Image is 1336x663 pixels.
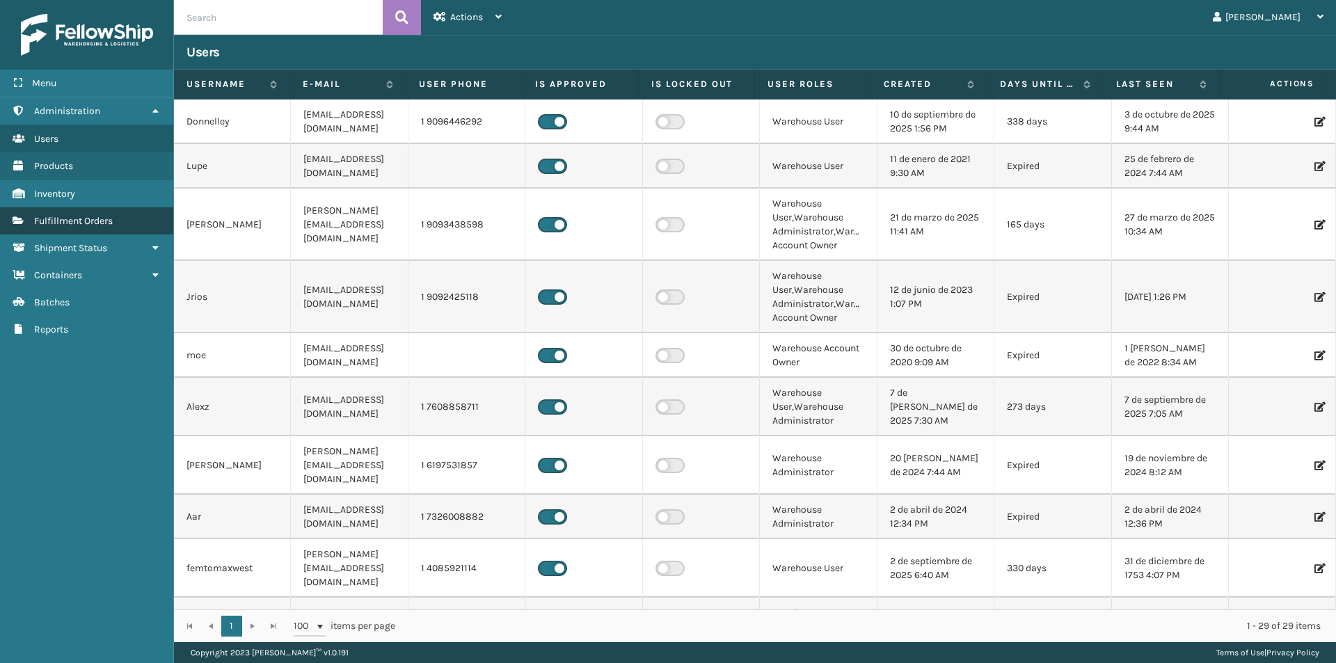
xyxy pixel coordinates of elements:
[1112,261,1229,333] td: [DATE] 1:26 PM
[291,378,408,436] td: [EMAIL_ADDRESS][DOMAIN_NAME]
[994,261,1111,333] td: Expired
[760,436,877,495] td: Warehouse Administrator
[303,78,379,90] label: E-mail
[1112,144,1229,189] td: 25 de febrero de 2024 7:44 AM
[1112,436,1229,495] td: 19 de noviembre de 2024 8:12 AM
[760,261,877,333] td: Warehouse User,Warehouse Administrator,Warehouse Account Owner
[877,189,994,261] td: 21 de marzo de 2025 11:41 AM
[768,78,858,90] label: User Roles
[1314,220,1323,230] i: Edit
[1314,161,1323,171] i: Edit
[34,188,75,200] span: Inventory
[174,495,291,539] td: Aar
[1216,642,1319,663] div: |
[291,99,408,144] td: [EMAIL_ADDRESS][DOMAIN_NAME]
[291,436,408,495] td: [PERSON_NAME][EMAIL_ADDRESS][DOMAIN_NAME]
[877,99,994,144] td: 10 de septiembre de 2025 1:56 PM
[408,539,525,598] td: 1 4085921114
[877,495,994,539] td: 2 de abril de 2024 12:34 PM
[760,378,877,436] td: Warehouse User,Warehouse Administrator
[34,160,73,172] span: Products
[535,78,626,90] label: Is Approved
[1112,189,1229,261] td: 27 de marzo de 2025 10:34 AM
[1112,99,1229,144] td: 3 de octubre de 2025 9:44 AM
[1224,72,1323,95] span: Actions
[760,189,877,261] td: Warehouse User,Warehouse Administrator,Warehouse Account Owner
[294,616,395,637] span: items per page
[174,539,291,598] td: femtomaxwest
[1112,539,1229,598] td: 31 de diciembre de 1753 4:07 PM
[186,44,220,61] h3: Users
[1216,648,1264,657] a: Terms of Use
[34,133,58,145] span: Users
[1314,117,1323,127] i: Edit
[1314,512,1323,522] i: Edit
[1000,78,1076,90] label: Days until password expires
[1314,461,1323,470] i: Edit
[34,323,68,335] span: Reports
[174,144,291,189] td: Lupe
[174,189,291,261] td: [PERSON_NAME]
[877,539,994,598] td: 2 de septiembre de 2025 6:40 AM
[994,144,1111,189] td: Expired
[174,378,291,436] td: Alexz
[994,333,1111,378] td: Expired
[760,99,877,144] td: Warehouse User
[994,436,1111,495] td: Expired
[877,144,994,189] td: 11 de enero de 2021 9:30 AM
[1116,78,1193,90] label: Last Seen
[291,539,408,598] td: [PERSON_NAME][EMAIL_ADDRESS][DOMAIN_NAME]
[174,436,291,495] td: [PERSON_NAME]
[1266,648,1319,657] a: Privacy Policy
[186,78,263,90] label: Username
[877,378,994,436] td: 7 de [PERSON_NAME] de 2025 7:30 AM
[34,105,100,117] span: Administration
[651,78,742,90] label: Is Locked Out
[174,99,291,144] td: Donnelley
[34,296,70,308] span: Batches
[291,261,408,333] td: [EMAIL_ADDRESS][DOMAIN_NAME]
[408,261,525,333] td: 1 9092425118
[291,333,408,378] td: [EMAIL_ADDRESS][DOMAIN_NAME]
[994,99,1111,144] td: 338 days
[34,215,113,227] span: Fulfillment Orders
[408,99,525,144] td: 1 9096446292
[994,539,1111,598] td: 330 days
[1314,292,1323,302] i: Edit
[408,495,525,539] td: 1 7326008882
[884,78,960,90] label: Created
[1112,378,1229,436] td: 7 de septiembre de 2025 7:05 AM
[408,189,525,261] td: 1 9093438598
[1112,333,1229,378] td: 1 [PERSON_NAME] de 2022 8:34 AM
[994,189,1111,261] td: 165 days
[1314,351,1323,360] i: Edit
[994,495,1111,539] td: Expired
[408,378,525,436] td: 1 7608858711
[408,436,525,495] td: 1 6197531857
[877,436,994,495] td: 20 [PERSON_NAME] de 2024 7:44 AM
[174,333,291,378] td: moe
[174,261,291,333] td: Jrios
[419,78,509,90] label: User phone
[877,333,994,378] td: 30 de octubre de 2020 9:09 AM
[760,495,877,539] td: Warehouse Administrator
[21,14,153,56] img: logo
[1314,402,1323,412] i: Edit
[877,261,994,333] td: 12 de junio de 2023 1:07 PM
[1314,564,1323,573] i: Edit
[450,11,483,23] span: Actions
[32,77,56,89] span: Menu
[760,333,877,378] td: Warehouse Account Owner
[1112,495,1229,539] td: 2 de abril de 2024 12:36 PM
[994,378,1111,436] td: 273 days
[294,619,315,633] span: 100
[760,539,877,598] td: Warehouse User
[34,242,107,254] span: Shipment Status
[191,642,349,663] p: Copyright 2023 [PERSON_NAME]™ v 1.0.191
[221,616,242,637] a: 1
[291,189,408,261] td: [PERSON_NAME][EMAIL_ADDRESS][DOMAIN_NAME]
[291,495,408,539] td: [EMAIL_ADDRESS][DOMAIN_NAME]
[34,269,82,281] span: Containers
[760,144,877,189] td: Warehouse User
[291,144,408,189] td: [EMAIL_ADDRESS][DOMAIN_NAME]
